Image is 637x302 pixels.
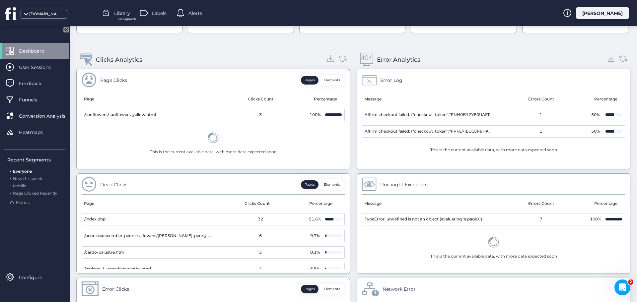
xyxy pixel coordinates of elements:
div: 51.6% [309,216,322,222]
span: /cardo-palustre.html [84,249,125,256]
span: Everyone [13,169,32,174]
mat-header-cell: Errors Count [494,195,589,213]
div: Error Log [380,77,402,84]
div: Network Error [383,285,416,293]
span: New this week [13,176,42,181]
span: Dashboard [19,47,54,55]
span: TypeError: undefined is not an object (evaluating 'e.pageX') [365,216,482,222]
mat-header-cell: Percentage [308,90,345,109]
div: 100% [309,112,322,118]
button: Elements [320,285,344,293]
span: . [10,189,11,196]
mat-header-cell: Percentage [589,195,625,213]
span: 6 [259,233,262,239]
mat-header-cell: Clicks Count [213,90,309,109]
span: Labels [152,10,167,17]
div: 9.7% [309,233,322,239]
iframe: Intercom live chat [614,279,630,295]
span: 3 [259,112,262,118]
mat-header-cell: Percentage [304,195,340,213]
div: [PERSON_NAME] [576,7,629,19]
button: Pages [301,76,318,85]
div: Recent Segments [7,156,65,163]
span: Heatmaps [19,129,53,136]
span: More ... [16,200,30,206]
div: 50% [589,128,602,135]
button: Pages [301,285,318,293]
span: 1 [539,112,542,118]
div: Dead Clicks [100,181,127,188]
div: Error Analytics [377,55,420,64]
div: 8.1% [309,249,322,256]
span: Affirm checkout failed: {"checkout_token":"FPFE7IEUQJR8HKX6","reason":"canceled"} [365,128,494,135]
mat-header-cell: Message [362,195,494,213]
div: Rage Clicks [100,77,127,84]
span: 5 [259,249,262,256]
span: For Segments [118,17,136,21]
span: /peonies/december-peonies-flowers/[PERSON_NAME]-peony-flower.html [84,233,213,239]
span: 2 [628,279,633,285]
div: 100% [589,216,602,222]
span: . [10,182,11,188]
div: 6.5% [309,266,322,272]
button: Elements [320,180,344,189]
div: Clicks Analytics [96,55,142,64]
span: Feedback [19,80,51,87]
mat-header-cell: Clicks Count [211,195,304,213]
div: This is the current available data, with more data expected soon [150,149,277,155]
button: Pages [301,180,318,189]
span: /garland-&-wreaths/wreaths.html [84,266,151,272]
mat-header-cell: Page [82,90,213,109]
span: Library [114,10,130,17]
span: Rage Clicked Recently [13,191,57,196]
span: 1 [539,128,542,135]
span: 4 [259,266,262,272]
mat-header-cell: Percentage [589,90,625,109]
div: Error Clicks [102,285,129,293]
span: Mobile [13,183,26,188]
span: /index.php [84,216,106,222]
div: This is the current available data, with more data expected soon [430,253,557,260]
span: Alerts [188,10,202,17]
span: . [10,175,11,181]
span: 7 [539,216,542,222]
span: . [10,167,11,174]
span: Funnels [19,96,47,103]
span: Conversion Analysis [19,112,75,120]
span: Configure [19,274,52,281]
button: Elements [320,76,344,85]
span: User Sessions [19,64,61,71]
span: /sunflowers/sunflowers-yellow.html [84,112,156,118]
mat-header-cell: Page [82,195,211,213]
span: Affirm checkout failed: {"checkout_token":"FNH0B12Y80UASTYT","reason":"canceled"} [365,112,494,118]
div: [DOMAIN_NAME] [29,11,62,17]
mat-header-cell: Message [362,90,494,109]
div: 50% [589,112,602,118]
mat-header-cell: Errors Count [494,90,589,109]
span: 32 [258,216,263,222]
div: This is the current available data, with more data expected soon [430,147,557,153]
div: Uncaught Exception [380,181,428,188]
